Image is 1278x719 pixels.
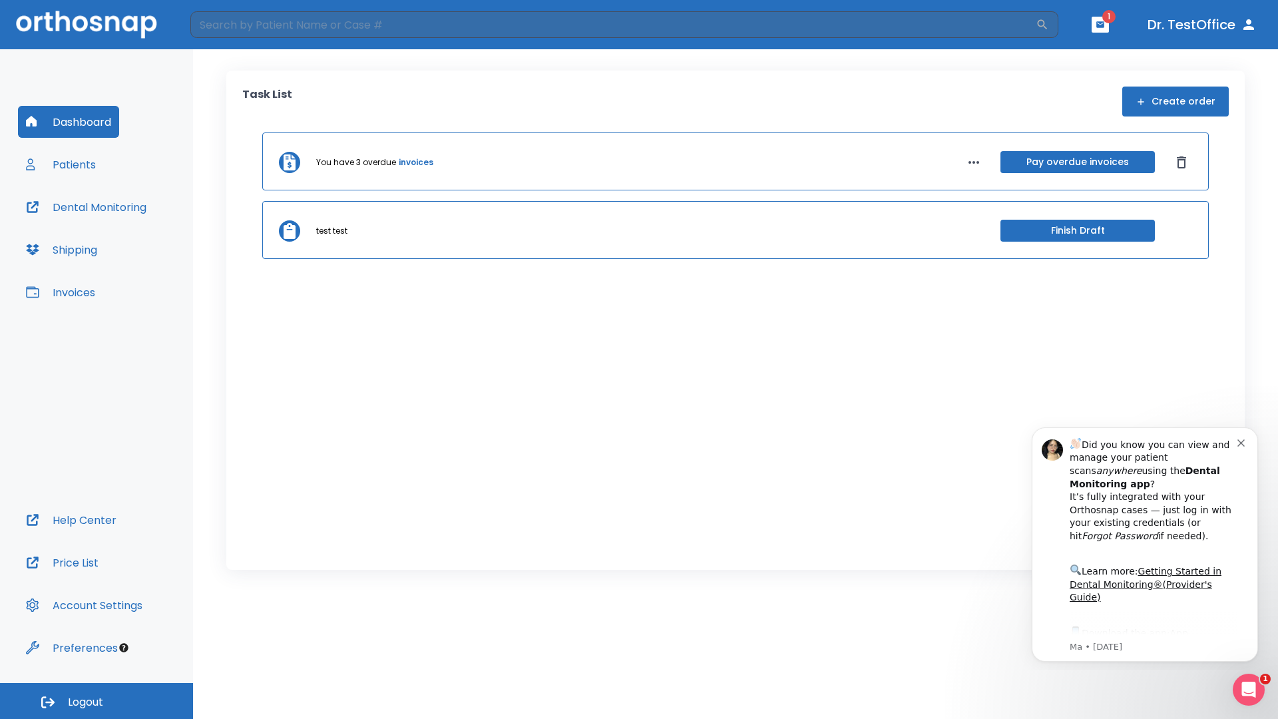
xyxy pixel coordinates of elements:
[399,156,433,168] a: invoices
[1012,415,1278,670] iframe: Intercom notifications message
[58,212,176,236] a: App Store
[1142,13,1262,37] button: Dr. TestOffice
[1122,87,1229,117] button: Create order
[1102,10,1116,23] span: 1
[16,11,157,38] img: Orthosnap
[1260,674,1271,684] span: 1
[1233,674,1265,706] iframe: Intercom live chat
[58,226,226,238] p: Message from Ma, sent 4w ago
[118,642,130,654] div: Tooltip anchor
[18,547,106,579] button: Price List
[1000,220,1155,242] button: Finish Draft
[226,21,236,31] button: Dismiss notification
[18,632,126,664] button: Preferences
[18,106,119,138] button: Dashboard
[242,87,292,117] p: Task List
[316,156,396,168] p: You have 3 overdue
[18,191,154,223] button: Dental Monitoring
[18,276,103,308] button: Invoices
[68,695,103,710] span: Logout
[18,589,150,621] button: Account Settings
[316,225,347,237] p: test test
[1171,152,1192,173] button: Dismiss
[58,209,226,277] div: Download the app: | ​ Let us know if you need help getting started!
[18,234,105,266] button: Shipping
[190,11,1036,38] input: Search by Patient Name or Case #
[1000,151,1155,173] button: Pay overdue invoices
[18,148,104,180] button: Patients
[18,504,124,536] button: Help Center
